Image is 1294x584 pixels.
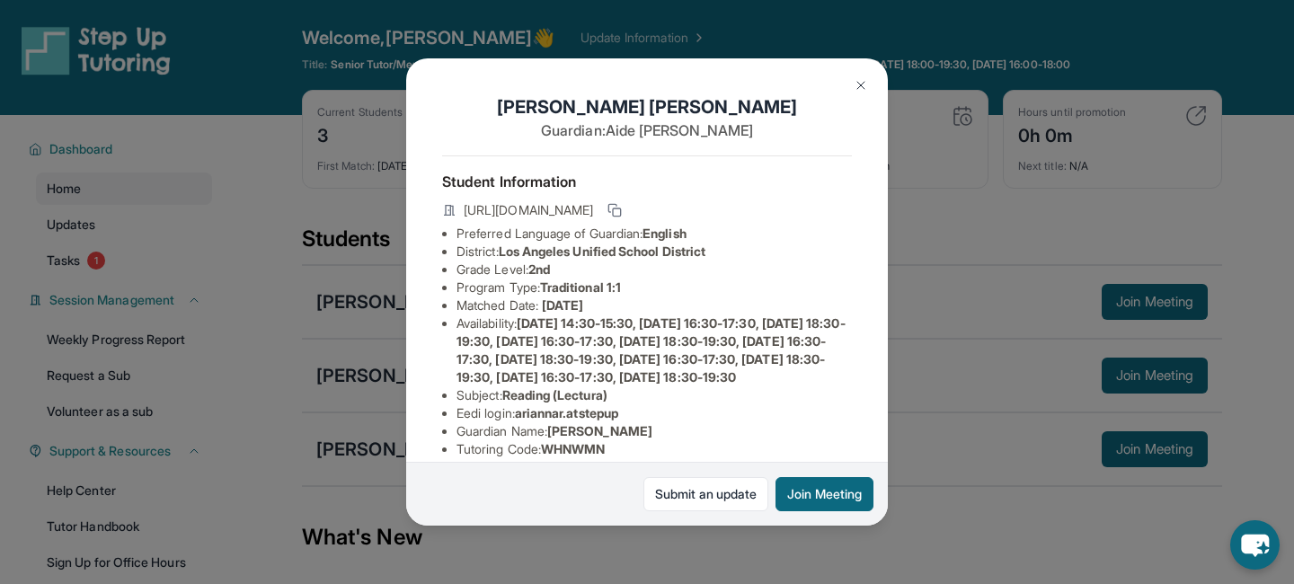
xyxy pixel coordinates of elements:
button: Join Meeting [776,477,873,511]
span: [DATE] 14:30-15:30, [DATE] 16:30-17:30, [DATE] 18:30-19:30, [DATE] 16:30-17:30, [DATE] 18:30-19:3... [456,315,846,385]
img: Close Icon [854,78,868,93]
li: Baseline survey : [456,458,852,476]
span: 2nd [528,261,550,277]
li: Preferred Language of Guardian: [456,225,852,243]
li: Tutoring Code : [456,440,852,458]
li: Grade Level: [456,261,852,279]
span: ariannar.atstepup [515,405,618,420]
h4: Student Information [442,171,852,192]
li: Eedi login : [456,404,852,422]
span: [PERSON_NAME] [547,423,652,438]
span: [URL][DOMAIN_NAME] [549,459,688,474]
li: Matched Date: [456,296,852,314]
li: Program Type: [456,279,852,296]
h1: [PERSON_NAME] [PERSON_NAME] [442,94,852,119]
a: Submit an update [643,477,768,511]
span: Reading (Lectura) [502,387,607,403]
span: Los Angeles Unified School District [499,243,705,259]
p: Guardian: Aide [PERSON_NAME] [442,119,852,141]
li: District: [456,243,852,261]
li: Subject : [456,386,852,404]
button: Copy link [604,199,625,221]
button: chat-button [1230,520,1280,570]
li: Guardian Name : [456,422,852,440]
li: Availability: [456,314,852,386]
span: [URL][DOMAIN_NAME] [464,201,593,219]
span: Traditional 1:1 [540,279,621,295]
span: [DATE] [542,297,583,313]
span: WHNWMN [541,441,605,456]
span: English [643,226,687,241]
